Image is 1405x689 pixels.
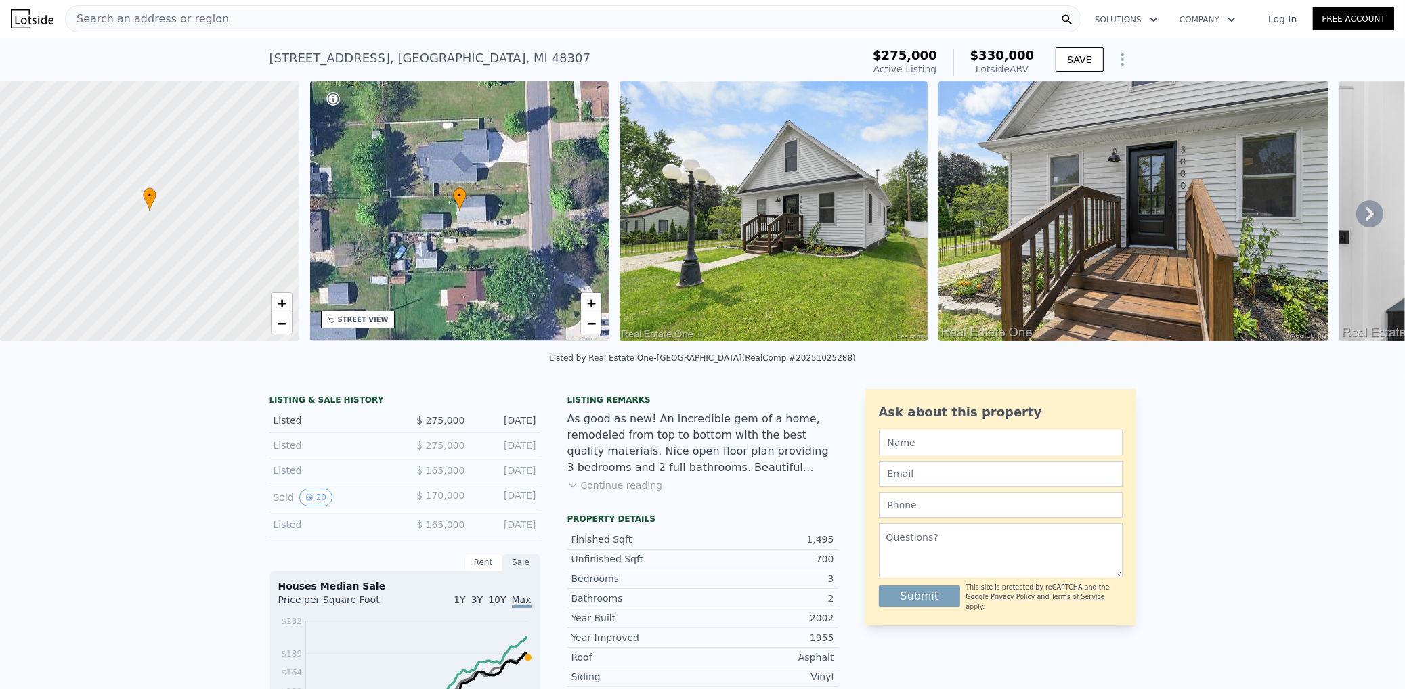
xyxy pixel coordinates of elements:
[143,190,156,202] span: •
[453,190,467,202] span: •
[416,465,464,476] span: $ 165,000
[1252,12,1313,26] a: Log In
[571,670,703,684] div: Siding
[567,514,838,525] div: Property details
[571,631,703,644] div: Year Improved
[571,572,703,585] div: Bedrooms
[620,81,928,341] img: Sale: 167398024 Parcel: 59248849
[571,592,703,605] div: Bathrooms
[476,518,536,531] div: [DATE]
[1313,7,1394,30] a: Free Account
[143,187,156,211] div: •
[1084,7,1169,32] button: Solutions
[11,9,53,28] img: Lotside
[581,313,601,334] a: Zoom out
[879,430,1123,455] input: Name
[703,631,834,644] div: 1955
[274,439,394,452] div: Listed
[571,650,703,664] div: Roof
[991,593,1035,600] a: Privacy Policy
[567,395,838,405] div: Listing remarks
[502,554,540,571] div: Sale
[269,395,540,408] div: LISTING & SALE HISTORY
[567,411,838,476] div: As good as new! An incredible gem of a home, remodeled from top to bottom with the best quality m...
[879,461,1123,487] input: Email
[281,649,302,659] tspan: $189
[549,353,856,363] div: Listed by Real Estate One-[GEOGRAPHIC_DATA] (RealComp #20251025288)
[571,611,703,625] div: Year Built
[464,554,502,571] div: Rent
[454,594,465,605] span: 1Y
[966,583,1122,612] div: This site is protected by reCAPTCHA and the Google and apply.
[471,594,483,605] span: 3Y
[1052,593,1105,600] a: Terms of Service
[416,440,464,451] span: $ 275,000
[278,593,405,615] div: Price per Square Foot
[879,492,1123,518] input: Phone
[281,617,302,626] tspan: $232
[567,479,663,492] button: Continue reading
[1169,7,1247,32] button: Company
[879,403,1123,422] div: Ask about this property
[272,313,292,334] a: Zoom out
[274,518,394,531] div: Listed
[338,315,389,325] div: STREET VIEW
[416,519,464,530] span: $ 165,000
[879,585,961,607] button: Submit
[66,11,229,27] span: Search an address or region
[703,670,834,684] div: Vinyl
[416,415,464,426] span: $ 275,000
[476,464,536,477] div: [DATE]
[703,650,834,664] div: Asphalt
[571,552,703,566] div: Unfinished Sqft
[1056,47,1103,72] button: SAVE
[873,64,937,74] span: Active Listing
[476,439,536,452] div: [DATE]
[970,48,1035,62] span: $330,000
[416,490,464,501] span: $ 170,000
[571,533,703,546] div: Finished Sqft
[278,579,532,593] div: Houses Median Sale
[587,315,596,332] span: −
[587,294,596,311] span: +
[277,294,286,311] span: +
[476,489,536,506] div: [DATE]
[274,414,394,427] div: Listed
[274,464,394,477] div: Listed
[269,49,590,68] div: [STREET_ADDRESS] , [GEOGRAPHIC_DATA] , MI 48307
[488,594,506,605] span: 10Y
[703,611,834,625] div: 2002
[970,62,1035,76] div: Lotside ARV
[277,315,286,332] span: −
[299,489,332,506] button: View historical data
[1109,46,1136,73] button: Show Options
[476,414,536,427] div: [DATE]
[703,552,834,566] div: 700
[703,533,834,546] div: 1,495
[938,81,1329,341] img: Sale: 167398024 Parcel: 59248849
[703,572,834,585] div: 3
[274,489,394,506] div: Sold
[581,293,601,313] a: Zoom in
[453,187,467,211] div: •
[281,668,302,677] tspan: $164
[873,48,937,62] span: $275,000
[272,293,292,313] a: Zoom in
[512,594,532,608] span: Max
[703,592,834,605] div: 2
